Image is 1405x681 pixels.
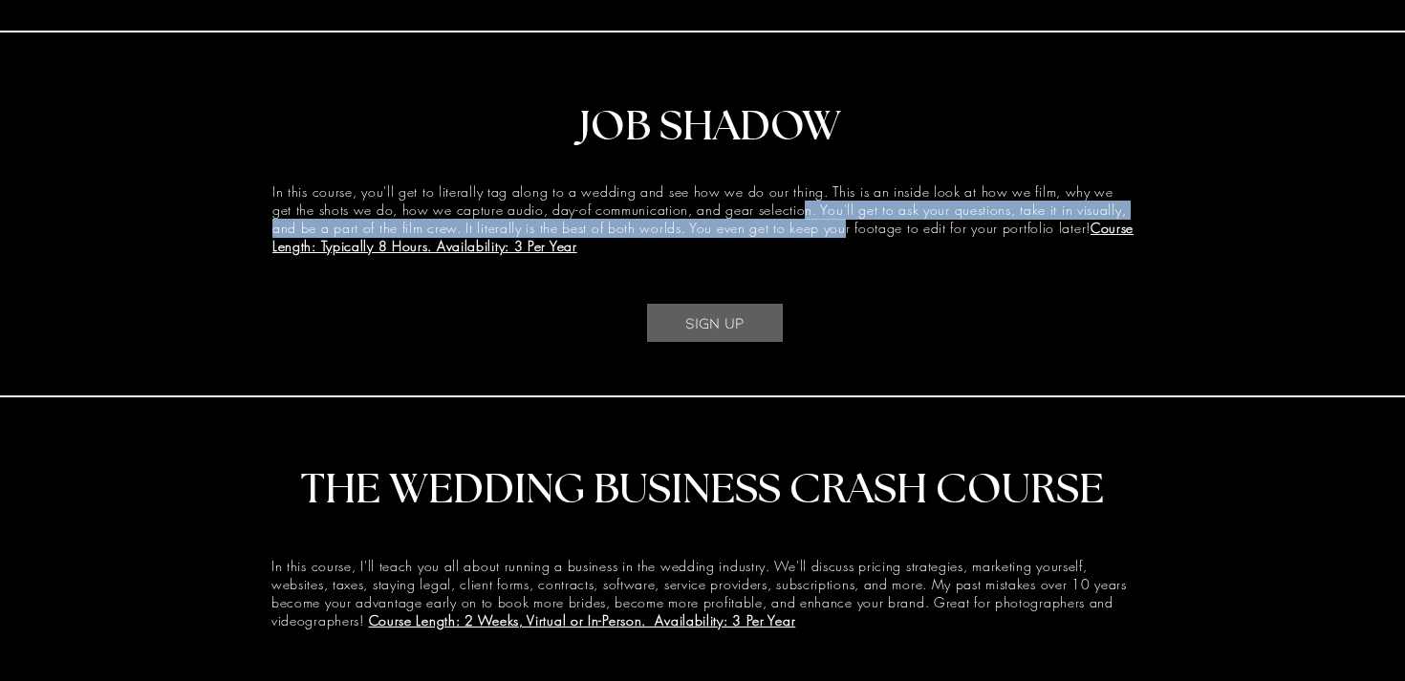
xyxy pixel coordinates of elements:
span: Course Length: Typically 8 Hours. Availability: 3 Per Year [272,219,1134,255]
span: In this course, I'll teach you all about running a business in the wedding industry. We'll discus... [271,557,1127,629]
a: SIGN UP [647,304,783,342]
span: In this course, you'll get to literally tag along to a wedding and see how we do our thing. This ... [272,182,1134,255]
span: Course Length: 2 Weeks, Virtual or In-Person. Availability: 3 Per Year [369,611,796,629]
span: THE WEDDING BUSINESS CRASH COURSE [301,469,1104,511]
span: JOB SHADOW [579,106,841,148]
span: SIGN UP [685,312,745,333]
